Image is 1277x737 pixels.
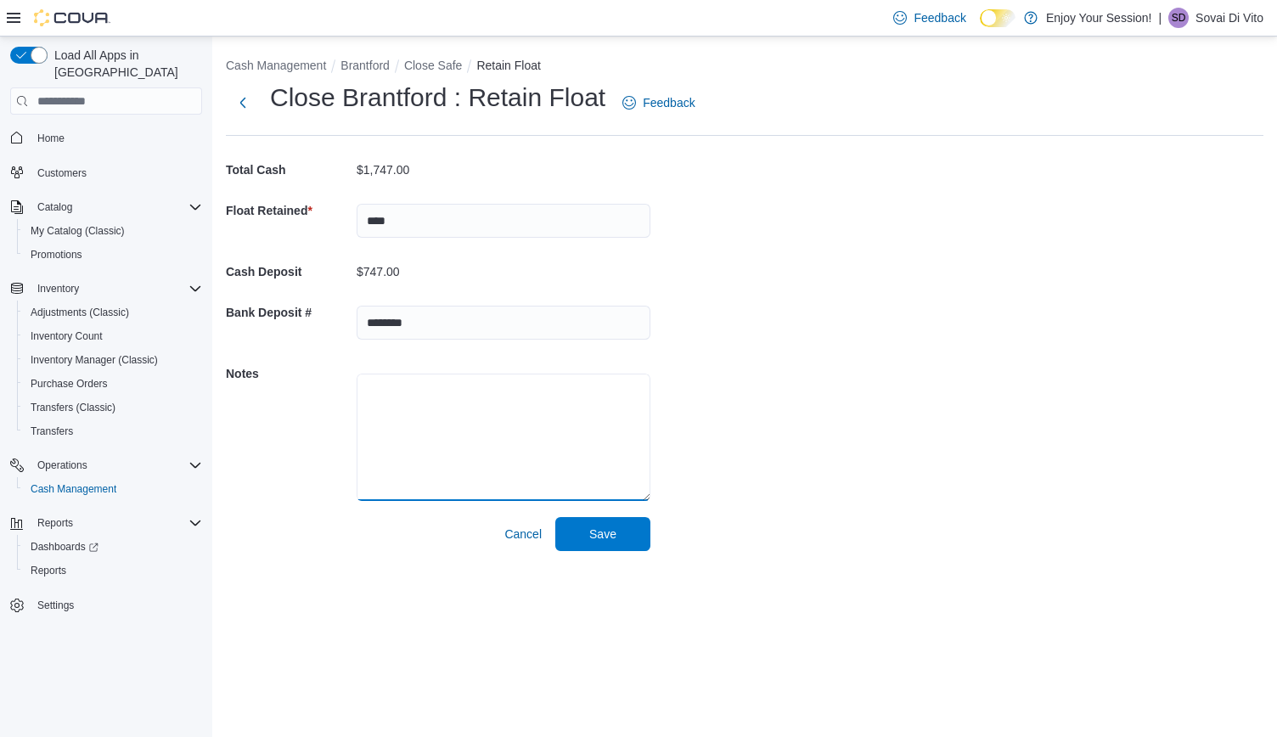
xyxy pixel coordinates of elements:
[24,245,89,265] a: Promotions
[3,593,209,617] button: Settings
[24,326,110,346] a: Inventory Count
[886,1,972,35] a: Feedback
[226,153,353,187] h5: Total Cash
[17,243,209,267] button: Promotions
[340,59,390,72] button: Brantford
[24,479,202,499] span: Cash Management
[980,9,1015,27] input: Dark Mode
[357,265,400,278] p: $747.00
[1168,8,1189,28] div: Sovai Di Vito
[357,163,409,177] p: $1,747.00
[226,86,260,120] button: Next
[616,86,701,120] a: Feedback
[24,560,73,581] a: Reports
[3,160,209,185] button: Customers
[31,513,80,533] button: Reports
[31,224,125,238] span: My Catalog (Classic)
[31,540,98,554] span: Dashboards
[31,353,158,367] span: Inventory Manager (Classic)
[17,219,209,243] button: My Catalog (Classic)
[24,479,123,499] a: Cash Management
[404,59,462,72] button: Close Safe
[498,517,548,551] button: Cancel
[24,537,202,557] span: Dashboards
[31,377,108,391] span: Purchase Orders
[31,513,202,533] span: Reports
[3,453,209,477] button: Operations
[3,511,209,535] button: Reports
[24,397,202,418] span: Transfers (Classic)
[555,517,650,551] button: Save
[24,560,202,581] span: Reports
[17,396,209,419] button: Transfers (Classic)
[24,421,80,442] a: Transfers
[270,81,605,115] h1: Close Brantford : Retain Float
[226,295,353,329] h5: Bank Deposit #
[17,348,209,372] button: Inventory Manager (Classic)
[1172,8,1186,28] span: SD
[31,595,81,616] a: Settings
[17,477,209,501] button: Cash Management
[31,128,71,149] a: Home
[37,132,65,145] span: Home
[31,594,202,616] span: Settings
[17,324,209,348] button: Inventory Count
[226,57,1263,77] nav: An example of EuiBreadcrumbs
[17,301,209,324] button: Adjustments (Classic)
[37,166,87,180] span: Customers
[24,221,202,241] span: My Catalog (Classic)
[1195,8,1263,28] p: Sovai Di Vito
[24,537,105,557] a: Dashboards
[10,118,202,661] nav: Complex example
[31,248,82,262] span: Promotions
[24,350,202,370] span: Inventory Manager (Classic)
[31,329,103,343] span: Inventory Count
[643,94,695,111] span: Feedback
[17,559,209,582] button: Reports
[31,127,202,148] span: Home
[37,459,87,472] span: Operations
[3,195,209,219] button: Catalog
[1158,8,1162,28] p: |
[31,401,115,414] span: Transfers (Classic)
[31,455,94,475] button: Operations
[24,374,115,394] a: Purchase Orders
[31,482,116,496] span: Cash Management
[504,526,542,543] span: Cancel
[226,59,326,72] button: Cash Management
[37,282,79,295] span: Inventory
[31,197,202,217] span: Catalog
[24,421,202,442] span: Transfers
[34,9,110,26] img: Cova
[24,221,132,241] a: My Catalog (Classic)
[31,163,93,183] a: Customers
[24,302,202,323] span: Adjustments (Classic)
[37,599,74,612] span: Settings
[31,564,66,577] span: Reports
[31,197,79,217] button: Catalog
[17,419,209,443] button: Transfers
[226,255,353,289] h5: Cash Deposit
[3,277,209,301] button: Inventory
[37,200,72,214] span: Catalog
[31,278,202,299] span: Inventory
[24,245,202,265] span: Promotions
[3,125,209,149] button: Home
[226,194,353,228] h5: Float Retained
[31,306,129,319] span: Adjustments (Classic)
[24,374,202,394] span: Purchase Orders
[589,526,616,543] span: Save
[24,397,122,418] a: Transfers (Classic)
[226,357,353,391] h5: Notes
[31,455,202,475] span: Operations
[24,302,136,323] a: Adjustments (Classic)
[17,535,209,559] a: Dashboards
[17,372,209,396] button: Purchase Orders
[1046,8,1152,28] p: Enjoy Your Session!
[980,27,981,28] span: Dark Mode
[476,59,540,72] button: Retain Float
[914,9,965,26] span: Feedback
[37,516,73,530] span: Reports
[24,326,202,346] span: Inventory Count
[31,278,86,299] button: Inventory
